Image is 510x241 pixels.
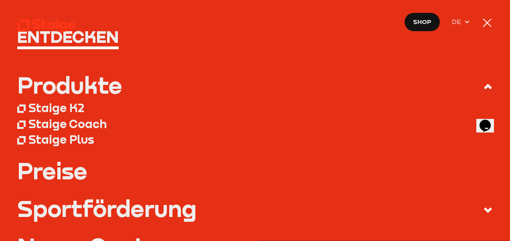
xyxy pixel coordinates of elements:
[28,101,84,115] div: Staige K2
[413,17,431,27] span: Shop
[17,74,122,96] div: Produkte
[476,108,502,133] iframe: chat widget
[17,197,196,220] div: Sportförderung
[17,100,493,116] a: Staige K2
[28,117,107,131] div: Staige Coach
[17,116,493,132] a: Staige Coach
[17,132,493,148] a: Staige Plus
[17,159,493,182] a: Preise
[28,133,94,147] div: Staige Plus
[452,17,464,27] span: DE
[404,12,441,32] a: Shop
